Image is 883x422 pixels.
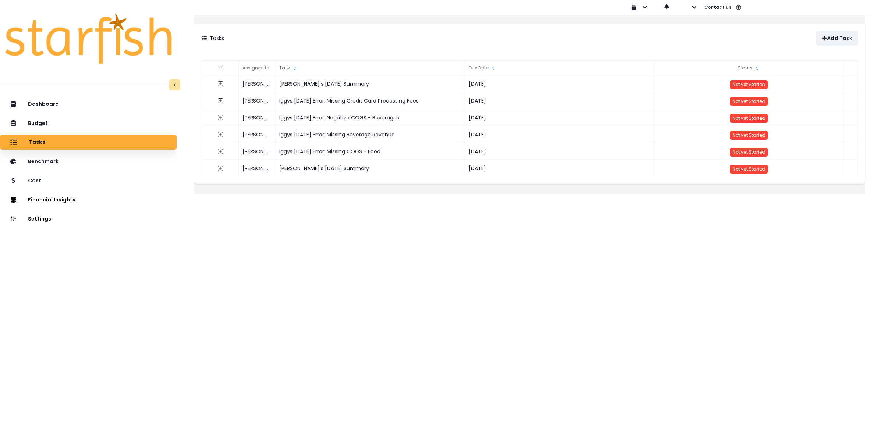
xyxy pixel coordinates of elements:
div: Assigned to [239,61,276,75]
p: Tasks [29,139,45,146]
div: [PERSON_NAME]'s [DATE] Summary [276,160,465,177]
div: [DATE] [465,92,655,109]
div: [DATE] [465,109,655,126]
div: [PERSON_NAME]'s [DATE] Summary [276,75,465,92]
p: Dashboard [28,101,59,107]
div: Status [654,61,844,75]
div: [PERSON_NAME] [239,126,276,143]
button: Add Task [816,31,858,46]
span: Not yet Started [733,166,765,172]
svg: expand outline [217,149,223,154]
button: expand outline [214,77,227,90]
span: Not yet Started [733,115,765,121]
div: [PERSON_NAME] [239,160,276,177]
p: Budget [28,120,48,126]
svg: sort [754,65,760,71]
button: expand outline [214,111,227,124]
div: [PERSON_NAME] [239,109,276,126]
div: [PERSON_NAME] [239,143,276,160]
svg: sort [490,65,496,71]
div: Due Date [465,61,655,75]
svg: expand outline [217,115,223,121]
svg: expand outline [217,98,223,104]
svg: sort [292,65,298,71]
div: Iggys [DATE] Error: Missing Credit Card Processing Fees [276,92,465,109]
svg: expand outline [217,132,223,137]
p: Cost [28,178,41,184]
div: Task [276,61,465,75]
button: expand outline [214,128,227,141]
span: Not yet Started [733,98,765,104]
span: Not yet Started [733,132,765,138]
button: expand outline [214,94,227,107]
p: Tasks [210,35,224,42]
div: [DATE] [465,160,655,177]
div: Iggys [DATE] Error: Missing COGS - Food [276,143,465,160]
div: [PERSON_NAME] [239,75,276,92]
div: [PERSON_NAME] [239,92,276,109]
div: Iggys [DATE] Error: Missing Beverage Revenue [276,126,465,143]
span: Not yet Started [733,149,765,155]
button: expand outline [214,145,227,158]
div: [DATE] [465,143,655,160]
div: # [202,61,239,75]
svg: expand outline [217,165,223,171]
div: [DATE] [465,75,655,92]
div: [DATE] [465,126,655,143]
svg: expand outline [217,81,223,87]
svg: sort [271,65,277,71]
span: Not yet Started [733,81,765,87]
p: Add Task [827,35,852,42]
div: Iggys [DATE] Error: Negative COGS - Beverages [276,109,465,126]
button: expand outline [214,162,227,175]
p: Benchmark [28,158,58,165]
